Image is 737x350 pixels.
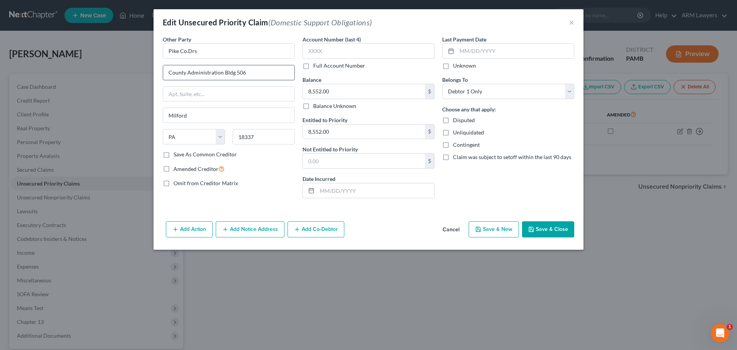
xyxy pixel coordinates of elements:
[302,76,321,84] label: Balance
[453,154,571,160] span: Claim was subject to setoff within the last 90 days
[453,141,480,148] span: Contingent
[522,221,574,237] button: Save & Close
[302,145,358,153] label: Not Entitled to Priority
[216,221,284,237] button: Add Notice Address
[166,221,213,237] button: Add Action
[313,102,356,110] label: Balance Unknown
[174,166,218,172] span: Amended Creditor
[425,154,434,168] div: $
[442,105,496,113] label: Choose any that apply:
[303,124,425,139] input: 0.00
[302,175,335,183] label: Date Incurred
[302,116,347,124] label: Entitled to Priority
[303,154,425,168] input: 0.00
[163,65,294,80] input: Enter address...
[302,35,361,43] label: Account Number (last 4)
[317,183,434,198] input: MM/DD/YYYY
[163,108,294,123] input: Enter city...
[174,151,237,158] label: Save As Common Creditor
[303,84,425,99] input: 0.00
[442,35,486,43] label: Last Payment Date
[163,36,191,43] span: Other Party
[425,124,434,139] div: $
[442,76,468,83] span: Belongs To
[469,221,519,237] button: Save & New
[302,43,435,59] input: XXXX
[453,117,475,123] span: Disputed
[457,44,574,58] input: MM/DD/YYYY
[425,84,434,99] div: $
[233,129,295,144] input: Enter zip...
[163,87,294,101] input: Apt, Suite, etc...
[163,17,372,28] div: Edit Unsecured Priority Claim
[569,18,574,27] button: ×
[727,324,733,330] span: 1
[174,180,238,186] span: Omit from Creditor Matrix
[163,43,295,59] input: Search creditor by name...
[288,221,344,237] button: Add Co-Debtor
[436,222,466,237] button: Cancel
[711,324,729,342] iframe: Intercom live chat
[268,18,372,27] span: (Domestic Support Obligations)
[453,62,476,70] label: Unknown
[313,62,365,70] label: Full Account Number
[453,129,484,136] span: Unliquidated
